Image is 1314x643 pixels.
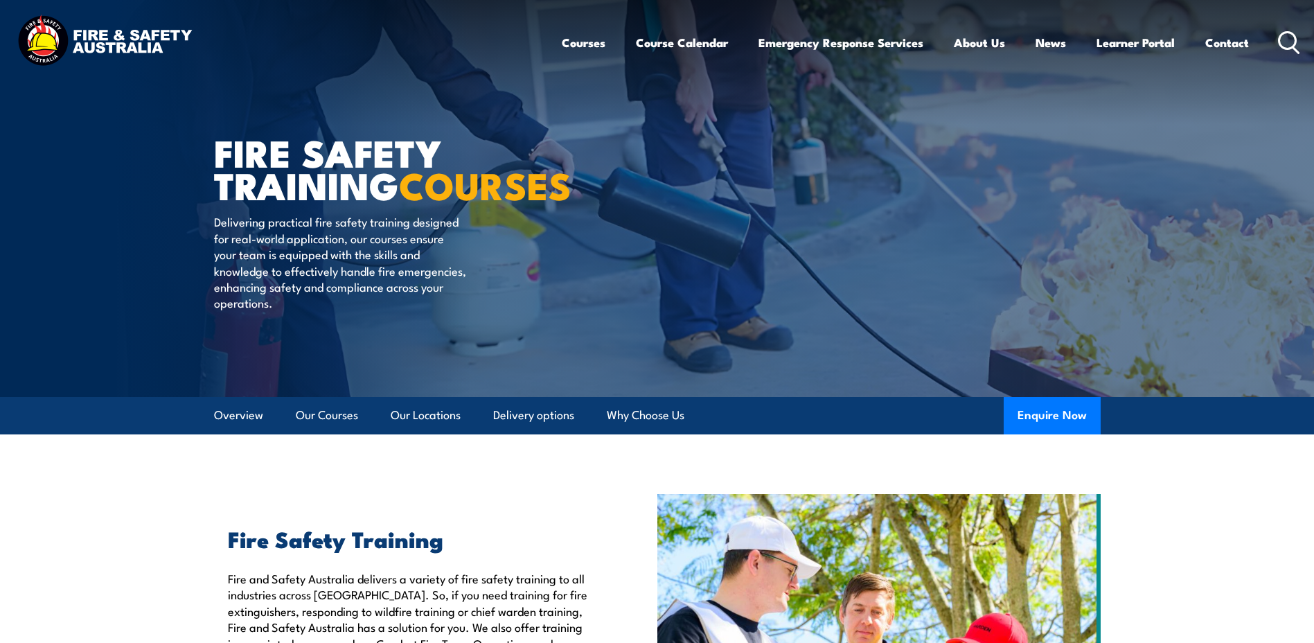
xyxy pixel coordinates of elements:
a: Our Courses [296,397,358,434]
h1: FIRE SAFETY TRAINING [214,136,556,200]
a: Contact [1205,24,1249,61]
h2: Fire Safety Training [228,529,594,548]
a: News [1036,24,1066,61]
a: Our Locations [391,397,461,434]
a: About Us [954,24,1005,61]
a: Delivery options [493,397,574,434]
button: Enquire Now [1004,397,1101,434]
a: Overview [214,397,263,434]
a: Why Choose Us [607,397,684,434]
p: Delivering practical fire safety training designed for real-world application, our courses ensure... [214,213,467,310]
strong: COURSES [399,155,571,213]
a: Courses [562,24,605,61]
a: Emergency Response Services [758,24,923,61]
a: Course Calendar [636,24,728,61]
a: Learner Portal [1097,24,1175,61]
